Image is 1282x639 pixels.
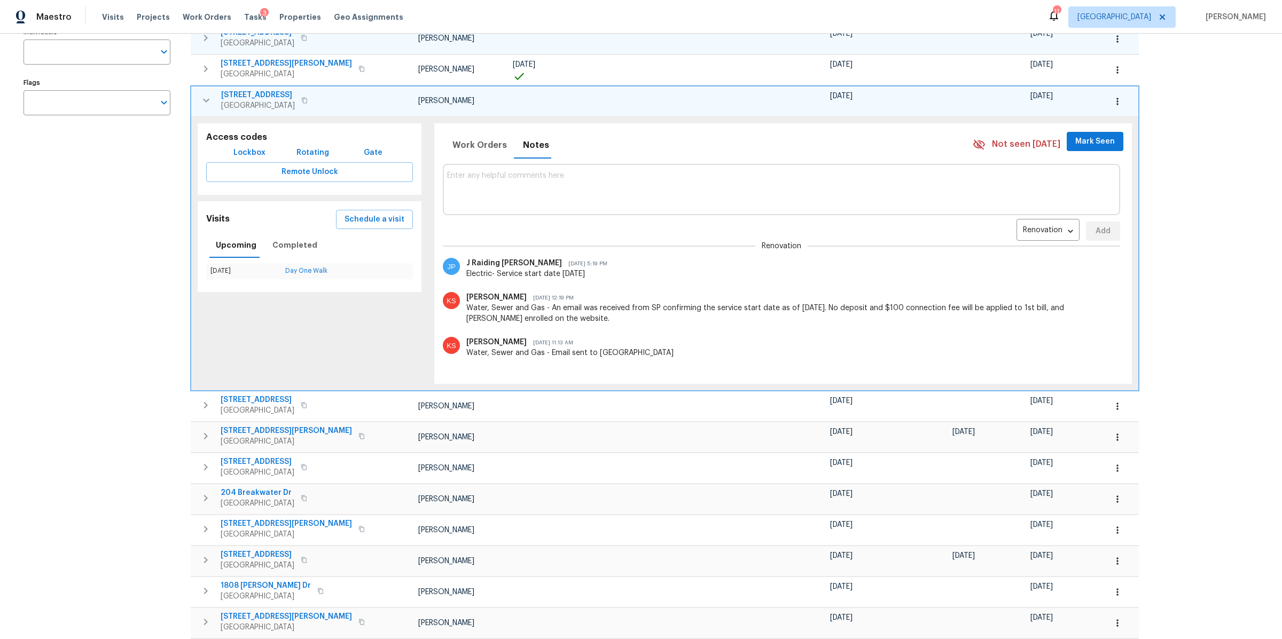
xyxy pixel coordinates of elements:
span: [PERSON_NAME] [418,35,474,42]
span: 1808 [PERSON_NAME] Dr [221,580,311,591]
span: [GEOGRAPHIC_DATA] [221,467,294,478]
span: [DATE] [1030,92,1053,100]
span: [GEOGRAPHIC_DATA] [221,69,352,80]
button: Open [157,44,171,59]
span: [DATE] [830,459,853,467]
button: Lockbox [229,143,270,163]
span: [STREET_ADDRESS][PERSON_NAME] [221,58,352,69]
button: Schedule a visit [336,210,413,230]
span: [DATE] [1030,583,1053,590]
span: [PERSON_NAME] [418,588,474,596]
span: J Raiding [PERSON_NAME] [466,259,562,267]
span: Lockbox [233,146,265,160]
span: [PERSON_NAME] [418,526,474,534]
span: [GEOGRAPHIC_DATA] [221,100,295,111]
span: Remote Unlock [215,165,404,179]
span: [DATE] [1030,428,1053,436]
span: [PERSON_NAME] [418,97,474,105]
span: Work Orders [452,138,507,153]
span: [GEOGRAPHIC_DATA] [1077,12,1151,22]
td: [DATE] [206,263,281,279]
span: [PERSON_NAME] [466,294,527,301]
button: Gate [356,143,390,163]
span: [PERSON_NAME] [418,403,474,410]
span: [STREET_ADDRESS] [221,549,294,560]
span: Work Orders [183,12,231,22]
span: [PERSON_NAME] [418,495,474,503]
div: Electric- Service start date [DATE] [466,269,1120,279]
span: [STREET_ADDRESS][PERSON_NAME] [221,518,352,529]
span: 204 Breakwater Dr [221,487,294,498]
span: [DATE] [1030,397,1053,405]
span: [GEOGRAPHIC_DATA] [221,38,294,49]
span: [STREET_ADDRESS] [221,90,295,100]
h5: Visits [206,214,230,225]
span: [STREET_ADDRESS] [221,395,294,405]
span: Upcoming [216,239,256,252]
button: Rotating [292,143,333,163]
img: Kiran Seetharaman [443,292,460,309]
span: Geo Assignments [334,12,403,22]
span: [DATE] 12:19 PM [527,295,574,301]
h5: Access codes [206,132,413,143]
span: [DATE] 5:19 PM [562,261,607,266]
span: [PERSON_NAME] [418,433,474,441]
span: Maestro [36,12,72,22]
span: [DATE] [830,521,853,528]
span: Not seen [DATE] [992,138,1060,151]
a: Day One Walk [285,267,327,274]
img: J Raiding Philip [443,258,460,275]
span: [PERSON_NAME] [418,619,474,627]
span: [GEOGRAPHIC_DATA] [221,560,294,571]
span: [DATE] [952,428,975,436]
span: [PERSON_NAME] [1201,12,1266,22]
button: Mark Seen [1067,132,1123,152]
div: Water, Sewer and Gas - An email was received from SP confirming the service start date as of [DAT... [466,303,1120,324]
span: [DATE] [1030,552,1053,559]
button: Open [157,95,171,110]
span: [PERSON_NAME] [466,338,527,346]
span: [DATE] [830,490,853,498]
span: [DATE] [513,61,535,68]
span: [DATE] [830,614,853,621]
div: 11 [1053,6,1060,17]
span: [DATE] [1030,30,1053,37]
span: [PERSON_NAME] [418,66,474,73]
span: [DATE] [1030,459,1053,467]
span: [PERSON_NAME] [418,557,474,565]
span: [DATE] [830,583,853,590]
span: [GEOGRAPHIC_DATA] [221,622,352,633]
span: [DATE] [830,92,853,100]
span: [DATE] [830,30,853,37]
span: [STREET_ADDRESS][PERSON_NAME] [221,425,352,436]
span: [DATE] [952,552,975,559]
div: Renovation [1017,222,1080,240]
button: Remote Unlock [206,162,413,182]
span: [PERSON_NAME] [418,464,474,472]
span: [GEOGRAPHIC_DATA] [221,498,294,509]
span: [GEOGRAPHIC_DATA] [221,405,294,416]
span: [DATE] [830,61,853,68]
span: [STREET_ADDRESS] [221,456,294,467]
span: [GEOGRAPHIC_DATA] [221,436,352,447]
span: [GEOGRAPHIC_DATA] [221,529,352,540]
span: [DATE] [1030,521,1053,528]
span: Rotating [296,146,329,160]
span: Tasks [244,13,267,21]
span: [DATE] [1030,61,1053,68]
span: [DATE] 11:13 AM [527,340,573,345]
span: [GEOGRAPHIC_DATA] [221,591,311,602]
label: Flags [24,80,170,86]
span: Gate [361,146,386,160]
span: Completed [272,239,317,252]
span: Renovation [762,241,801,251]
span: [STREET_ADDRESS][PERSON_NAME] [221,611,352,622]
div: Water, Sewer and Gas - Email sent to [GEOGRAPHIC_DATA] [466,348,1120,358]
span: Notes [523,138,549,153]
span: [DATE] [830,397,853,405]
span: Visits [102,12,124,22]
span: [DATE] [830,428,853,436]
span: [DATE] [830,552,853,559]
img: Kiran Seetharaman [443,337,460,354]
span: Mark Seen [1075,135,1115,148]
